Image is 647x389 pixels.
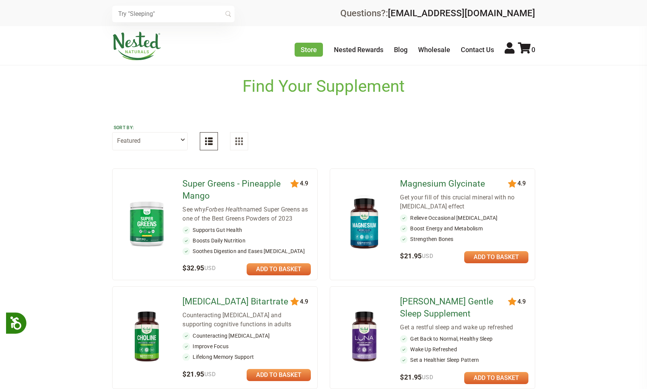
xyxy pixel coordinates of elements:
[342,308,386,366] img: LUNA Gentle Sleep Supplement
[418,46,450,54] a: Wholesale
[125,308,169,366] img: Choline Bitartrate
[400,193,528,211] div: Get your fill of this crucial mineral with no [MEDICAL_DATA] effect
[242,77,405,96] h1: Find Your Supplement
[342,194,386,252] img: Magnesium Glycinate
[204,265,216,272] span: USD
[394,46,408,54] a: Blog
[182,226,311,234] li: Supports Gut Health
[400,225,528,232] li: Boost Energy and Metabolism
[531,46,535,54] span: 0
[205,137,213,145] img: List
[182,343,311,350] li: Improve Focus
[235,137,243,145] img: Grid
[182,332,311,340] li: Counteracting [MEDICAL_DATA]
[112,32,161,60] img: Nested Naturals
[400,252,433,260] span: $21.95
[125,198,169,249] img: Super Greens - Pineapple Mango
[204,371,216,378] span: USD
[461,46,494,54] a: Contact Us
[112,6,235,22] input: Try "Sleeping"
[400,356,528,364] li: Set a Healthier Sleep Pattern
[334,46,383,54] a: Nested Rewards
[422,374,433,381] span: USD
[400,335,528,343] li: Get Back to Normal, Healthy Sleep
[205,206,243,213] em: Forbes Health
[182,370,216,378] span: $21.95
[518,46,535,54] a: 0
[400,323,528,332] div: Get a restful sleep and wake up refreshed
[295,43,323,57] a: Store
[182,311,311,329] div: Counteracting [MEDICAL_DATA] and supporting cognitive functions in adults
[182,237,311,244] li: Boosts Daily Nutrition
[182,296,292,308] a: [MEDICAL_DATA] Bitartrate
[400,214,528,222] li: Relieve Occasional [MEDICAL_DATA]
[400,296,509,320] a: [PERSON_NAME] Gentle Sleep Supplement
[400,346,528,353] li: Wake Up Refreshed
[182,178,292,202] a: Super Greens - Pineapple Mango
[114,125,186,131] label: Sort by:
[400,178,509,190] a: Magnesium Glycinate
[422,253,433,259] span: USD
[388,8,535,19] a: [EMAIL_ADDRESS][DOMAIN_NAME]
[340,9,535,18] div: Questions?:
[400,373,433,381] span: $21.95
[182,205,311,223] div: See why named Super Greens as one of the Best Greens Powders of 2023
[182,353,311,361] li: Lifelong Memory Support
[182,264,216,272] span: $32.95
[182,247,311,255] li: Soothes Digestion and Eases [MEDICAL_DATA]
[400,235,528,243] li: Strengthen Bones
